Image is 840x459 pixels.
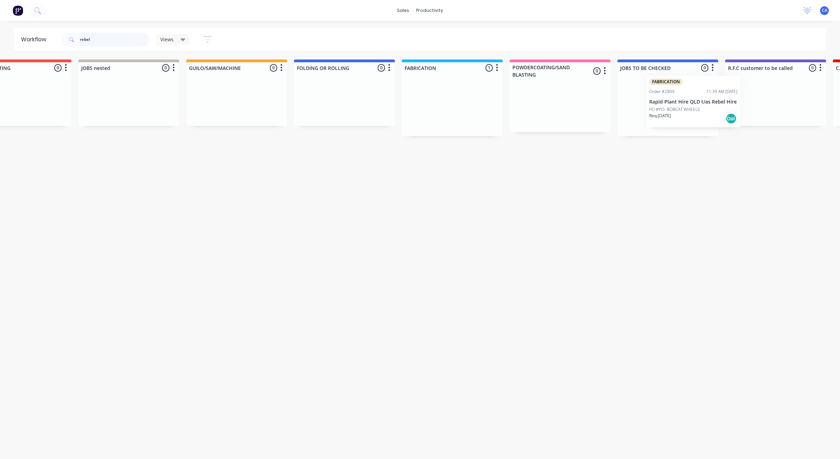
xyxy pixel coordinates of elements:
[13,5,23,16] img: Factory
[413,5,447,16] div: productivity
[80,33,149,47] input: Search for orders...
[822,7,827,14] span: CA
[393,5,413,16] div: sales
[160,36,174,43] span: Views
[21,35,50,44] div: Workflow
